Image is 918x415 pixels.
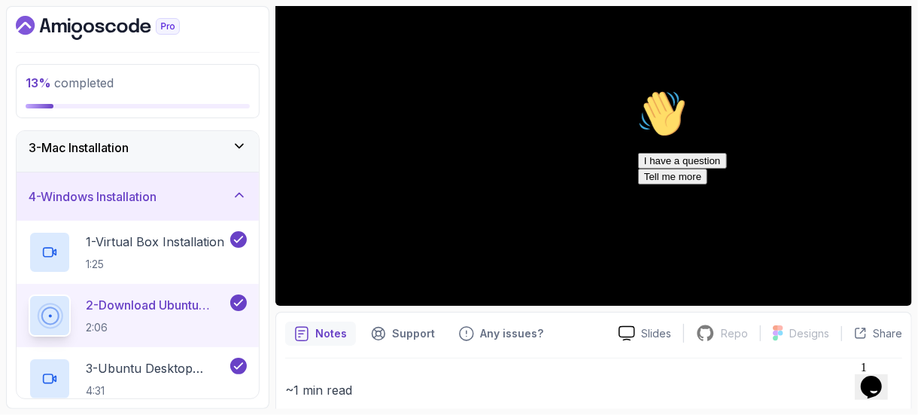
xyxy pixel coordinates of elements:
[16,16,214,40] a: Dashboard
[606,325,683,341] a: Slides
[17,124,259,172] button: 3-Mac Installation
[26,75,114,90] span: completed
[29,294,247,337] button: 2-Download Ubuntu Desktop2:06
[6,69,95,85] button: I have a question
[86,257,224,272] p: 1:25
[855,355,903,400] iframe: chat widget
[86,359,227,377] p: 3 - Ubuntu Desktop Installation
[632,84,903,347] iframe: chat widget
[6,6,277,101] div: 👋Hi! How can we help?I have a questionTell me more
[285,380,902,401] p: ~1 min read
[86,383,227,398] p: 4:31
[17,172,259,221] button: 4-Windows Installation
[29,188,157,206] h3: 4 - Windows Installation
[86,296,227,314] p: 2 - Download Ubuntu Desktop
[6,6,54,54] img: :wave:
[29,358,247,400] button: 3-Ubuntu Desktop Installation4:31
[86,233,224,251] p: 1 - Virtual Box Installation
[29,231,247,273] button: 1-Virtual Box Installation1:25
[26,75,51,90] span: 13 %
[29,139,129,157] h3: 3 - Mac Installation
[86,320,227,335] p: 2:06
[6,45,149,56] span: Hi! How can we help?
[6,85,75,101] button: Tell me more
